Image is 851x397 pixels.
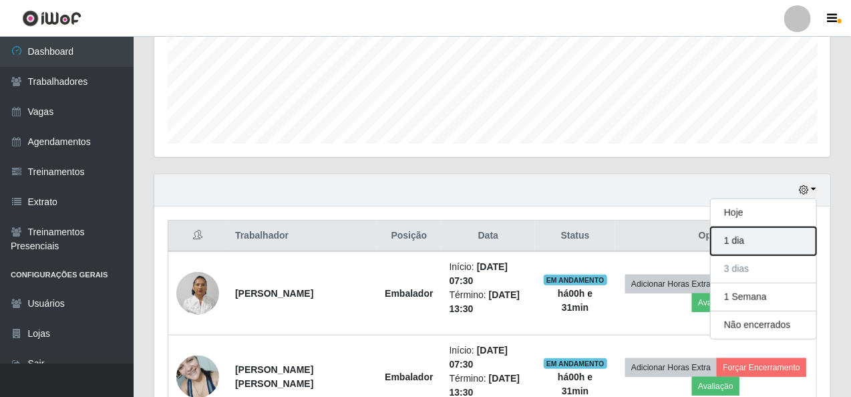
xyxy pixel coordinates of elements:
[625,275,717,293] button: Adicionar Horas Extra
[385,372,433,382] strong: Embalador
[535,221,615,252] th: Status
[235,364,313,389] strong: [PERSON_NAME] [PERSON_NAME]
[442,221,536,252] th: Data
[450,260,528,288] li: Início:
[711,311,816,339] button: Não encerrados
[544,358,607,369] span: EM ANDAMENTO
[615,221,816,252] th: Opções
[692,377,739,396] button: Avaliação
[450,261,508,286] time: [DATE] 07:30
[711,283,816,311] button: 1 Semana
[377,221,441,252] th: Posição
[625,358,717,377] button: Adicionar Horas Extra
[717,358,806,377] button: Forçar Encerramento
[235,288,313,299] strong: [PERSON_NAME]
[711,227,816,255] button: 1 dia
[450,288,528,316] li: Término:
[450,345,508,370] time: [DATE] 07:30
[692,293,739,312] button: Avaliação
[176,265,219,321] img: 1675303307649.jpeg
[544,275,607,285] span: EM ANDAMENTO
[558,372,592,396] strong: há 00 h e 31 min
[711,199,816,227] button: Hoje
[22,10,81,27] img: CoreUI Logo
[227,221,377,252] th: Trabalhador
[450,344,528,372] li: Início:
[558,288,592,313] strong: há 00 h e 31 min
[711,255,816,283] button: 3 dias
[385,288,433,299] strong: Embalador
